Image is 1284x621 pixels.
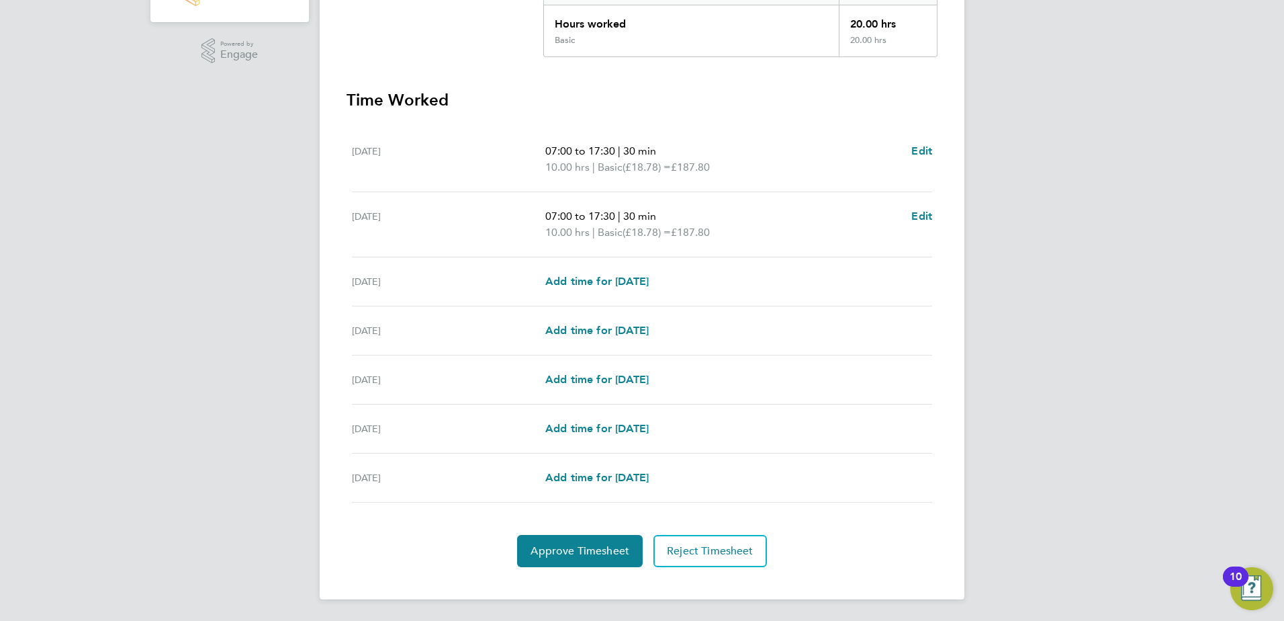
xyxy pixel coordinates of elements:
[911,210,932,222] span: Edit
[352,143,545,175] div: [DATE]
[911,144,932,157] span: Edit
[545,470,649,486] a: Add time for [DATE]
[623,161,671,173] span: (£18.78) =
[352,470,545,486] div: [DATE]
[911,208,932,224] a: Edit
[592,161,595,173] span: |
[598,159,623,175] span: Basic
[667,544,753,558] span: Reject Timesheet
[352,208,545,241] div: [DATE]
[1230,567,1273,610] button: Open Resource Center, 10 new notifications
[545,373,649,386] span: Add time for [DATE]
[545,324,649,337] span: Add time for [DATE]
[623,226,671,239] span: (£18.78) =
[545,471,649,484] span: Add time for [DATE]
[545,226,590,239] span: 10.00 hrs
[618,210,621,222] span: |
[592,226,595,239] span: |
[555,35,575,46] div: Basic
[623,144,656,157] span: 30 min
[839,35,937,56] div: 20.00 hrs
[352,274,545,290] div: [DATE]
[517,535,643,567] button: Approve Timesheet
[220,38,258,50] span: Powered by
[545,274,649,290] a: Add time for [DATE]
[545,144,615,157] span: 07:00 to 17:30
[671,161,710,173] span: £187.80
[911,143,932,159] a: Edit
[618,144,621,157] span: |
[347,89,937,111] h3: Time Worked
[545,372,649,388] a: Add time for [DATE]
[545,422,649,435] span: Add time for [DATE]
[545,210,615,222] span: 07:00 to 17:30
[201,38,259,64] a: Powered byEngage
[671,226,710,239] span: £187.80
[623,210,656,222] span: 30 min
[352,323,545,339] div: [DATE]
[544,5,839,35] div: Hours worked
[220,49,258,60] span: Engage
[839,5,937,35] div: 20.00 hrs
[545,323,649,339] a: Add time for [DATE]
[1230,577,1242,594] div: 10
[545,421,649,437] a: Add time for [DATE]
[598,224,623,241] span: Basic
[545,275,649,288] span: Add time for [DATE]
[531,544,629,558] span: Approve Timesheet
[352,372,545,388] div: [DATE]
[545,161,590,173] span: 10.00 hrs
[653,535,767,567] button: Reject Timesheet
[352,421,545,437] div: [DATE]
